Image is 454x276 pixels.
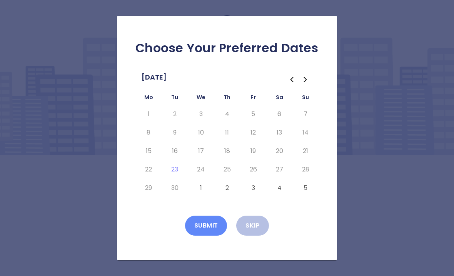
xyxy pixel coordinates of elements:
[214,93,240,105] th: Thursday
[162,93,188,105] th: Tuesday
[129,40,325,56] h2: Choose Your Preferred Dates
[142,145,155,157] button: Monday, September 15th, 2025
[220,108,234,120] button: Thursday, September 4th, 2025
[236,216,269,236] button: Skip
[272,163,286,176] button: Saturday, September 27th, 2025
[189,15,265,53] img: Logo
[135,93,319,197] table: September 2025
[246,163,260,176] button: Friday, September 26th, 2025
[246,145,260,157] button: Friday, September 19th, 2025
[272,108,286,120] button: Saturday, September 6th, 2025
[272,182,286,194] button: Saturday, October 4th, 2025
[220,163,234,176] button: Thursday, September 25th, 2025
[292,93,319,105] th: Sunday
[220,145,234,157] button: Thursday, September 18th, 2025
[246,126,260,139] button: Friday, September 12th, 2025
[142,108,155,120] button: Monday, September 1st, 2025
[168,108,182,120] button: Tuesday, September 2nd, 2025
[185,216,227,236] button: Submit
[168,145,182,157] button: Tuesday, September 16th, 2025
[142,126,155,139] button: Monday, September 8th, 2025
[272,145,286,157] button: Saturday, September 20th, 2025
[299,182,312,194] button: Sunday, October 5th, 2025
[299,163,312,176] button: Sunday, September 28th, 2025
[168,182,182,194] button: Tuesday, September 30th, 2025
[194,145,208,157] button: Wednesday, September 17th, 2025
[194,163,208,176] button: Wednesday, September 24th, 2025
[246,182,260,194] button: Friday, October 3rd, 2025
[299,145,312,157] button: Sunday, September 21st, 2025
[194,108,208,120] button: Wednesday, September 3rd, 2025
[240,93,266,105] th: Friday
[168,163,182,176] button: Today, Tuesday, September 23rd, 2025
[142,182,155,194] button: Monday, September 29th, 2025
[135,93,162,105] th: Monday
[194,126,208,139] button: Wednesday, September 10th, 2025
[142,71,167,83] span: [DATE]
[299,126,312,139] button: Sunday, September 14th, 2025
[266,93,292,105] th: Saturday
[220,182,234,194] button: Thursday, October 2nd, 2025
[299,108,312,120] button: Sunday, September 7th, 2025
[285,73,299,86] button: Go to the Previous Month
[272,126,286,139] button: Saturday, September 13th, 2025
[168,126,182,139] button: Tuesday, September 9th, 2025
[220,126,234,139] button: Thursday, September 11th, 2025
[246,108,260,120] button: Friday, September 5th, 2025
[142,163,155,176] button: Monday, September 22nd, 2025
[188,93,214,105] th: Wednesday
[194,182,208,194] button: Wednesday, October 1st, 2025
[299,73,312,86] button: Go to the Next Month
